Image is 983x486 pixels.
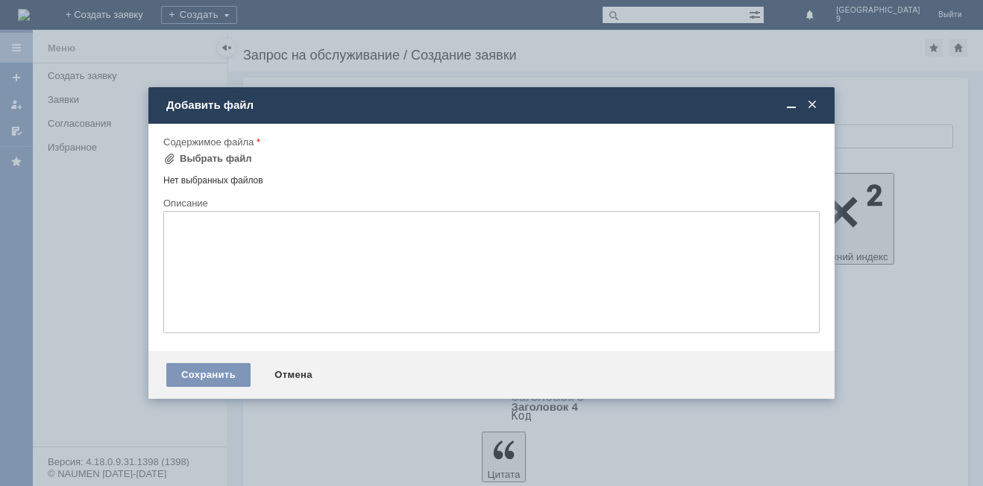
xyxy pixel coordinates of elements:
span: Свернуть (Ctrl + M) [784,98,799,112]
div: Добавить файл [166,98,820,112]
div: Описание [163,198,817,208]
div: Выбрать файл [180,153,252,165]
div: Содержимое файла [163,137,817,147]
div: Нет выбранных файлов [163,169,820,186]
span: Закрыть [805,98,820,112]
